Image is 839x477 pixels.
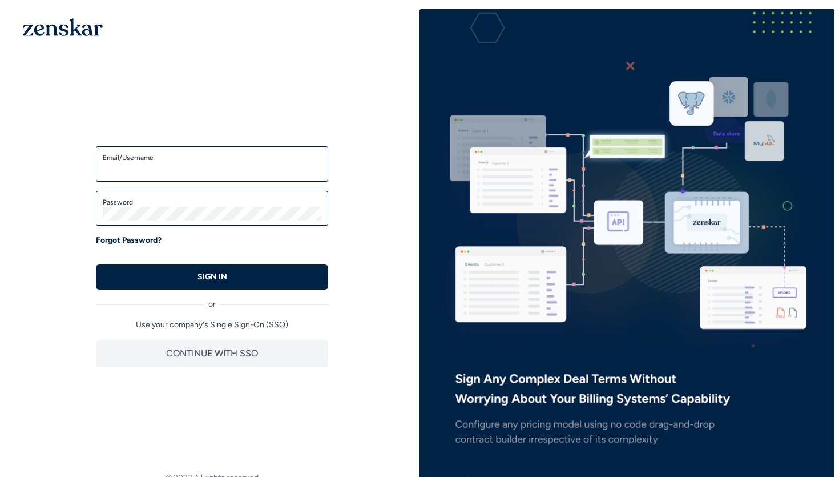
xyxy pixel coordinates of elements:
a: Forgot Password? [96,235,162,246]
label: Email/Username [103,153,321,162]
button: CONTINUE WITH SSO [96,340,328,367]
p: SIGN IN [197,271,227,283]
label: Password [103,198,321,207]
img: 1OGAJ2xQqyY4LXKgY66KYq0eOWRCkrZdAb3gUhuVAqdWPZE9SRJmCz+oDMSn4zDLXe31Ii730ItAGKgCKgCCgCikA4Av8PJUP... [23,18,103,36]
p: Use your company's Single Sign-On (SSO) [96,319,328,331]
button: SIGN IN [96,264,328,290]
div: or [96,290,328,310]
